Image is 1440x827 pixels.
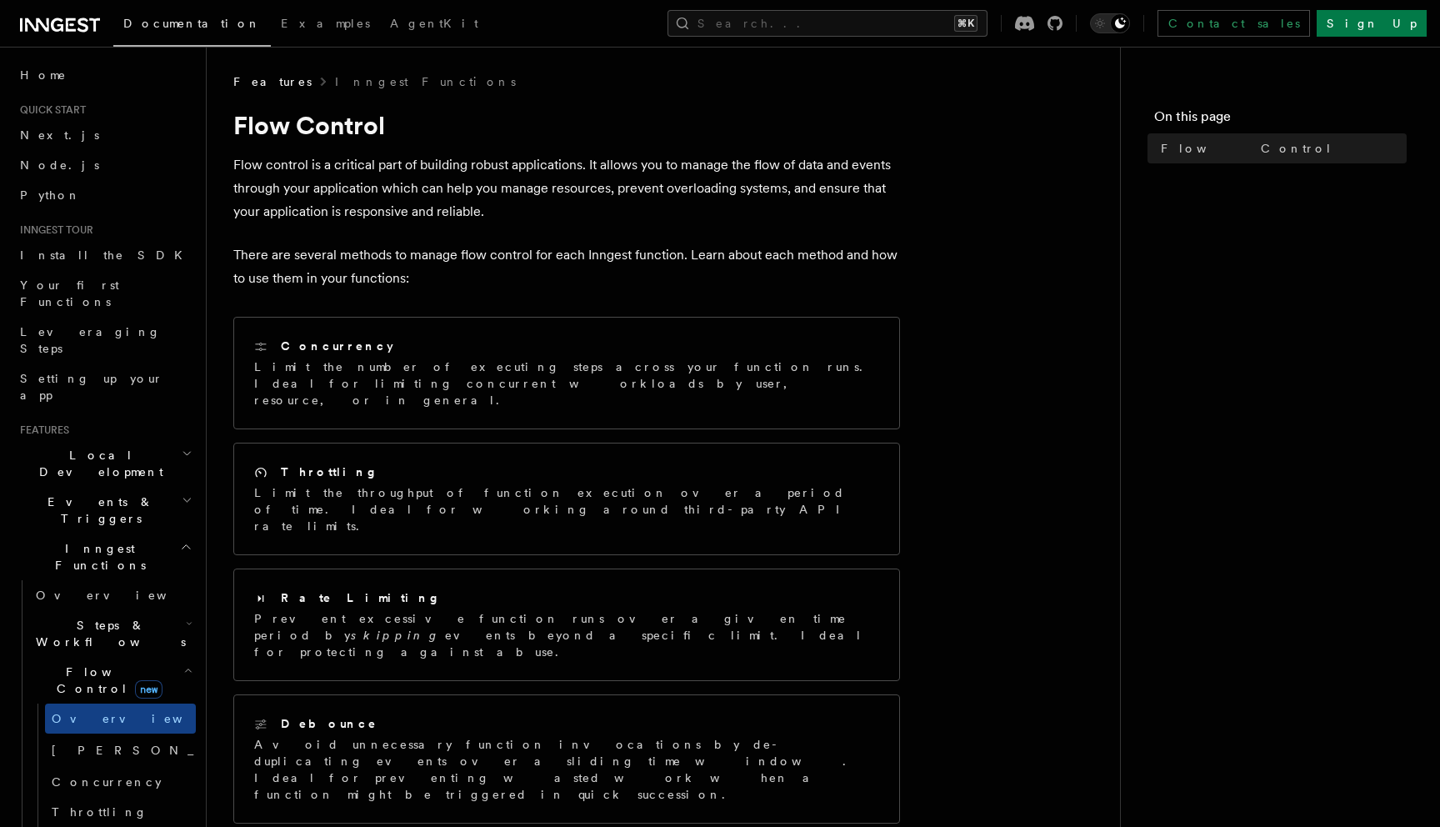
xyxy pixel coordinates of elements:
span: Concurrency [52,775,162,789]
p: Limit the throughput of function execution over a period of time. Ideal for working around third-... [254,484,879,534]
span: Inngest Functions [13,540,180,574]
kbd: ⌘K [954,15,977,32]
span: Install the SDK [20,248,192,262]
a: Leveraging Steps [13,317,196,363]
a: Next.js [13,120,196,150]
a: Overview [29,580,196,610]
span: Features [233,73,312,90]
a: Contact sales [1157,10,1310,37]
span: Quick start [13,103,86,117]
a: Documentation [113,5,271,47]
span: Next.js [20,128,99,142]
a: Inngest Functions [335,73,516,90]
button: Inngest Functions [13,534,196,580]
h1: Flow Control [233,110,900,140]
a: Home [13,60,196,90]
p: Flow control is a critical part of building robust applications. It allows you to manage the flow... [233,153,900,223]
span: Flow Control [1161,140,1332,157]
p: Avoid unnecessary function invocations by de-duplicating events over a sliding time window. Ideal... [254,736,879,803]
span: Inngest tour [13,223,93,237]
h2: Throttling [281,464,378,480]
span: Events & Triggers [13,494,182,527]
button: Events & Triggers [13,487,196,534]
span: Leveraging Steps [20,325,161,355]
a: Setting up your app [13,363,196,410]
span: [PERSON_NAME] [52,744,296,757]
a: Python [13,180,196,210]
button: Search...⌘K [667,10,987,37]
h2: Rate Limiting [281,589,441,606]
a: Examples [271,5,380,45]
a: Overview [45,704,196,734]
a: Concurrency [45,767,196,797]
p: Prevent excessive function runs over a given time period by events beyond a specific limit. Ideal... [254,610,879,660]
button: Steps & Workflows [29,610,196,657]
h4: On this page [1154,107,1407,133]
a: Install the SDK [13,240,196,270]
span: AgentKit [390,17,478,30]
a: ThrottlingLimit the throughput of function execution over a period of time. Ideal for working aro... [233,443,900,555]
p: Limit the number of executing steps across your function runs. Ideal for limiting concurrent work... [254,358,879,408]
em: skipping [351,629,445,642]
a: DebounceAvoid unnecessary function invocations by de-duplicating events over a sliding time windo... [233,694,900,824]
span: Node.js [20,158,99,172]
span: Examples [281,17,370,30]
a: Sign Up [1317,10,1427,37]
a: [PERSON_NAME] [45,734,196,767]
span: Features [13,424,69,437]
span: Steps & Workflows [29,617,186,650]
span: Overview [52,712,223,725]
span: Python [20,188,81,202]
button: Toggle dark mode [1090,13,1130,33]
button: Flow Controlnew [29,657,196,704]
a: Node.js [13,150,196,180]
span: Your first Functions [20,278,119,308]
h2: Concurrency [281,338,393,354]
a: Throttling [45,797,196,827]
span: Throttling [52,805,147,819]
span: Home [20,67,67,83]
span: Documentation [123,17,261,30]
h2: Debounce [281,715,377,732]
span: Overview [36,589,207,602]
span: new [135,680,162,699]
a: AgentKit [380,5,488,45]
a: Your first Functions [13,270,196,317]
p: There are several methods to manage flow control for each Inngest function. Learn about each meth... [233,243,900,290]
span: Local Development [13,447,182,480]
span: Setting up your app [20,372,163,402]
a: Flow Control [1154,133,1407,163]
a: ConcurrencyLimit the number of executing steps across your function runs. Ideal for limiting conc... [233,317,900,429]
span: Flow Control [29,664,183,697]
button: Local Development [13,440,196,487]
a: Rate LimitingPrevent excessive function runs over a given time period byskippingevents beyond a s... [233,569,900,681]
